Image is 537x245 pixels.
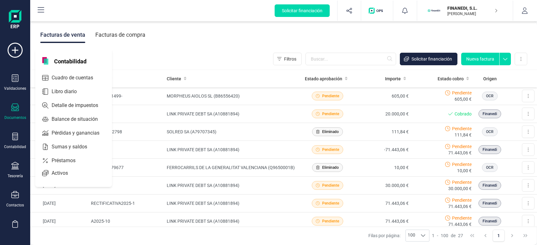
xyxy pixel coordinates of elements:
span: 71.443,06 € [448,221,472,227]
td: MORPHEUS AIOLOS SL (B86556420) [164,87,299,105]
span: Finanedi [483,200,497,206]
td: [DATE] [30,87,88,105]
td: [DATE] [30,159,88,177]
td: [DATE] [30,194,88,212]
span: Eliminado [322,129,339,135]
img: Logo Finanedi [9,10,21,30]
td: A2025-13 [88,105,165,123]
span: Balance de situación [49,115,109,123]
span: Finanedi [483,183,497,188]
span: 71.443,06 € [448,150,472,156]
span: Origen [483,76,497,82]
td: RECTIFICATIVA2025-1 [88,194,165,212]
span: Pérdidas y ganancias [49,129,111,137]
span: OCR [486,165,494,170]
span: OCR [486,129,494,135]
td: FERROCARRILS DE LA GENERALITAT VALENCIANA (Q9650001B) [164,159,299,177]
span: Pendiente [452,179,472,185]
button: Previous Page [479,230,491,242]
button: Filtros [273,53,302,65]
td: LINK PRIVATE DEBT SA (A10881894) [164,177,299,194]
div: Facturas de venta [40,27,85,43]
div: Facturas de compra [95,27,145,43]
td: 71.443,06 € [355,194,411,212]
td: LINK PRIVATE DEBT SA (A10881894) [164,105,299,123]
span: 27 [458,232,463,239]
div: Contactos [6,203,24,208]
img: FI [427,4,441,18]
button: First Page [466,230,478,242]
td: [DATE] [30,212,88,230]
span: Finanedi [483,218,497,224]
img: Logo de OPS [369,8,385,14]
td: A2025-12 [88,141,165,159]
span: 1 [432,232,434,239]
span: Cobrado [455,111,472,117]
p: [PERSON_NAME] [447,11,498,16]
span: Importe [385,76,401,82]
span: Finanedi [483,111,497,117]
div: Filas por página: [368,230,429,242]
span: Estado cobro [438,76,464,82]
td: [DATE] [30,141,88,159]
div: - [432,232,463,239]
span: Filtros [284,56,296,62]
span: 111,84 € [455,132,472,138]
span: Estado aprobación [305,76,342,82]
td: LINK PRIVATE DEBT SA (A10881894) [164,141,299,159]
td: [DATE] [30,123,88,141]
td: LINK PRIVATE DEBT SA (A10881894) [164,212,299,230]
span: Sumas y saldos [49,143,98,151]
span: Cuadro de cuentas [49,74,104,82]
td: 71.443,06 € [355,212,411,230]
span: 71.443,06 € [448,203,472,210]
td: [DATE] [30,105,88,123]
td: -71.443,06 € [355,141,411,159]
span: Pendiente [452,90,472,96]
span: Pendiente [322,218,339,224]
div: Documentos [4,115,26,120]
span: Pendiente [322,111,339,117]
td: 20.000,00 € [355,105,411,123]
div: Inventario [7,232,24,237]
span: Solicitar financiación [411,56,452,62]
div: Tesorería [8,173,23,178]
span: 30.000,00 € [448,185,472,192]
td: 605,00 € [355,87,411,105]
span: 10,00 € [457,168,472,174]
span: 605,00 € [455,96,472,102]
span: Pendiente [452,215,472,221]
button: FIFINANEDI, S.L.[PERSON_NAME] [425,1,505,21]
td: SOLRED SA (A79707345) [164,123,299,141]
span: Detalle de impuestos [49,102,109,109]
td: 0045310079677 [88,159,165,177]
span: Cliente [167,76,181,82]
button: Solicitar financiación [400,53,457,65]
span: Solicitar financiación [282,8,322,14]
span: Libro diario [49,88,88,95]
span: Pendiente [322,200,339,206]
td: 10,00 € [355,159,411,177]
span: de [451,232,456,239]
td: LINK PRIVATE DEBT SA (A10881894) [164,194,299,212]
span: 100 [406,230,417,241]
td: A2025-10 [88,212,165,230]
span: Eliminado [322,165,339,170]
button: Last Page [519,230,531,242]
button: Logo de OPS [365,1,389,21]
button: Next Page [506,230,518,242]
span: OCR [486,93,494,99]
div: Contabilidad [4,144,26,149]
span: Pendiente [452,143,472,150]
span: Activos [49,169,79,177]
span: Pendiente [322,93,339,99]
td: 780425661499- [88,87,165,105]
span: 100 [441,232,448,239]
span: Pendiente [452,161,472,168]
button: Nueva factura [461,53,499,65]
span: Finanedi [483,147,497,152]
span: Pendiente [452,125,472,132]
td: [DATE] [30,177,88,194]
input: Buscar... [305,53,396,65]
span: Pendiente [322,147,339,152]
